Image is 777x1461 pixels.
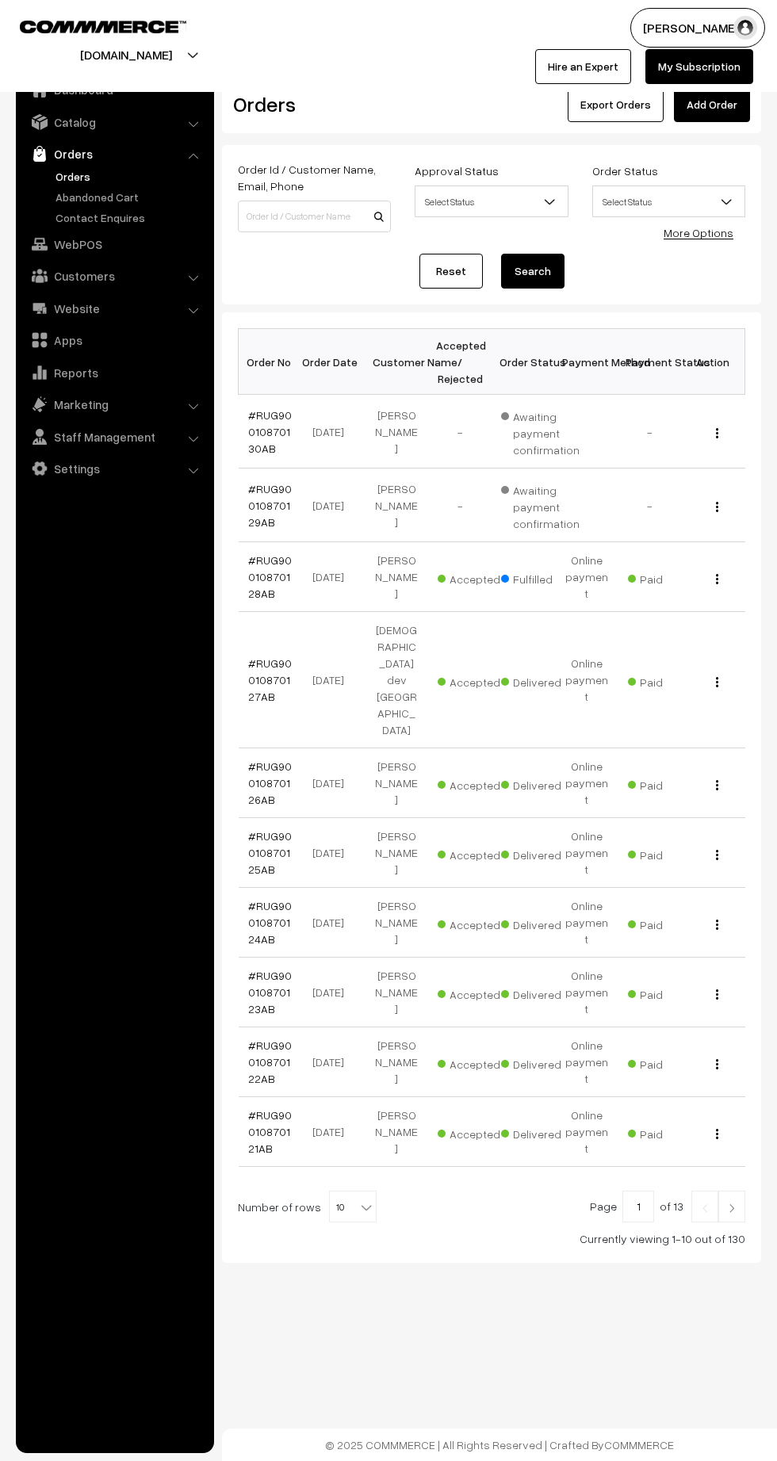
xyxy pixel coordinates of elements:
[238,161,391,194] label: Order Id / Customer Name, Email, Phone
[555,542,618,612] td: Online payment
[501,254,565,289] button: Search
[20,294,209,323] a: Website
[716,989,718,1000] img: Menu
[428,469,492,542] td: -
[365,958,428,1027] td: [PERSON_NAME]
[628,982,707,1003] span: Paid
[365,748,428,818] td: [PERSON_NAME]
[20,326,209,354] a: Apps
[628,1122,707,1142] span: Paid
[20,262,209,290] a: Customers
[438,567,517,587] span: Accepted
[248,759,292,806] a: #RUG90010870126AB
[233,92,389,117] h2: Orders
[20,230,209,258] a: WebPOS
[555,818,618,888] td: Online payment
[301,542,365,612] td: [DATE]
[592,163,658,179] label: Order Status
[365,469,428,542] td: [PERSON_NAME]
[52,209,209,226] a: Contact Enquires
[555,329,618,395] th: Payment Method
[365,542,428,612] td: [PERSON_NAME]
[438,912,517,933] span: Accepted
[501,843,580,863] span: Delivered
[555,1027,618,1097] td: Online payment
[716,502,718,512] img: Menu
[716,428,718,438] img: Menu
[20,16,159,35] a: COMMMERCE
[365,612,428,748] td: [DEMOGRAPHIC_DATA] dev [GEOGRAPHIC_DATA]
[438,1122,517,1142] span: Accepted
[501,1052,580,1073] span: Delivered
[628,670,707,690] span: Paid
[501,478,580,532] span: Awaiting payment confirmation
[222,1428,777,1461] footer: © 2025 COMMMERCE | All Rights Reserved | Crafted By
[501,670,580,690] span: Delivered
[248,1038,292,1085] a: #RUG90010870122AB
[365,1027,428,1097] td: [PERSON_NAME]
[20,454,209,483] a: Settings
[20,358,209,387] a: Reports
[20,21,186,33] img: COMMMERCE
[20,140,209,168] a: Orders
[419,254,483,289] a: Reset
[20,390,209,419] a: Marketing
[248,969,292,1015] a: #RUG90010870123AB
[415,163,499,179] label: Approval Status
[428,395,492,469] td: -
[248,656,292,703] a: #RUG90010870127AB
[555,748,618,818] td: Online payment
[725,1203,739,1213] img: Right
[660,1199,683,1213] span: of 13
[248,829,292,876] a: #RUG90010870125AB
[301,1027,365,1097] td: [DATE]
[716,1129,718,1139] img: Menu
[52,168,209,185] a: Orders
[329,1191,377,1222] span: 10
[555,1097,618,1167] td: Online payment
[555,612,618,748] td: Online payment
[25,35,228,75] button: [DOMAIN_NAME]
[501,912,580,933] span: Delivered
[20,108,209,136] a: Catalog
[628,773,707,794] span: Paid
[664,226,733,239] a: More Options
[628,843,707,863] span: Paid
[501,567,580,587] span: Fulfilled
[301,469,365,542] td: [DATE]
[630,8,765,48] button: [PERSON_NAME]
[535,49,631,84] a: Hire an Expert
[248,482,292,529] a: #RUG90010870129AB
[301,395,365,469] td: [DATE]
[52,189,209,205] a: Abandoned Cart
[238,201,391,232] input: Order Id / Customer Name / Customer Email / Customer Phone
[716,850,718,860] img: Menu
[248,408,292,455] a: #RUG90010870130AB
[301,1097,365,1167] td: [DATE]
[555,888,618,958] td: Online payment
[716,920,718,930] img: Menu
[301,612,365,748] td: [DATE]
[698,1203,712,1213] img: Left
[501,982,580,1003] span: Delivered
[716,574,718,584] img: Menu
[501,404,580,458] span: Awaiting payment confirmation
[628,1052,707,1073] span: Paid
[592,185,745,217] span: Select Status
[438,843,517,863] span: Accepted
[716,677,718,687] img: Menu
[645,49,753,84] a: My Subscription
[248,899,292,946] a: #RUG90010870124AB
[501,773,580,794] span: Delivered
[365,1097,428,1167] td: [PERSON_NAME]
[555,958,618,1027] td: Online payment
[618,329,682,395] th: Payment Status
[716,780,718,790] img: Menu
[593,188,744,216] span: Select Status
[716,1059,718,1069] img: Menu
[428,329,492,395] th: Accepted / Rejected
[438,982,517,1003] span: Accepted
[438,773,517,794] span: Accepted
[733,16,757,40] img: user
[501,1122,580,1142] span: Delivered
